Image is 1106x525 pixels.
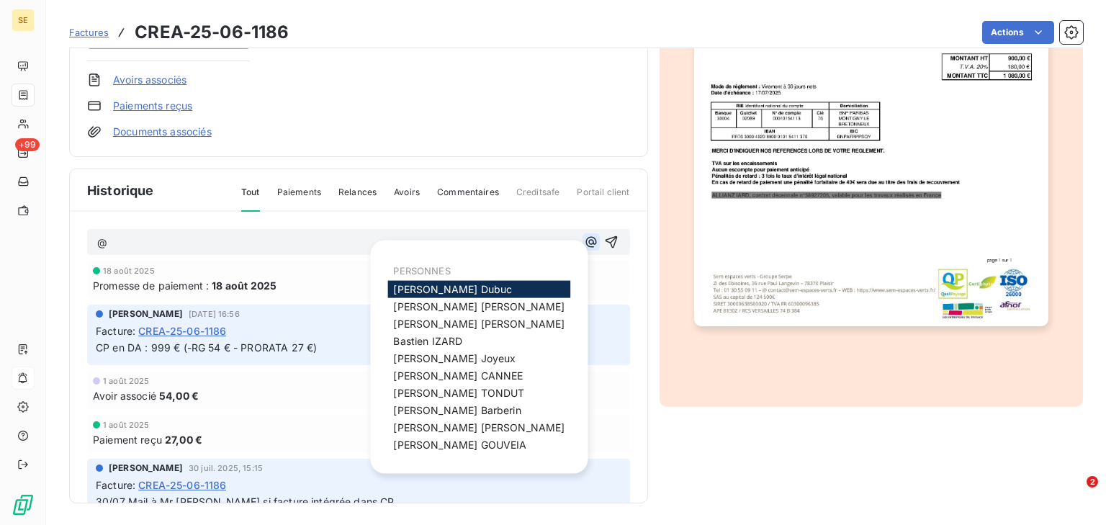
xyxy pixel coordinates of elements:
[103,377,150,385] span: 1 août 2025
[1087,476,1098,488] span: 2
[93,432,162,447] span: Paiement reçu
[103,266,155,275] span: 18 août 2025
[96,495,603,524] span: 30/07 Mail à Mr [PERSON_NAME] si facture intégrée dans CP ==> réponse : demande faite au MOE - [P...
[96,341,317,354] span: CP en DA : 999 € (-RG 54 € - PRORATA 27 €)
[109,308,183,320] span: [PERSON_NAME]
[577,186,629,210] span: Portail client
[103,421,150,429] span: 1 août 2025
[338,186,377,210] span: Relances
[96,323,135,338] span: Facture :
[113,73,186,87] a: Avoirs associés
[393,335,462,347] span: Bastien IZARD
[138,477,226,493] span: CREA-25-06-1186
[982,21,1054,44] button: Actions
[393,318,565,330] span: [PERSON_NAME] [PERSON_NAME]
[93,388,156,403] span: Avoir associé
[393,300,565,313] span: [PERSON_NAME] [PERSON_NAME]
[113,99,192,113] a: Paiements reçus
[1057,476,1092,511] iframe: Intercom live chat
[393,439,526,451] span: [PERSON_NAME] GOUVEIA
[437,186,499,210] span: Commentaires
[393,369,523,382] span: [PERSON_NAME] CANNEE
[96,477,135,493] span: Facture :
[97,236,107,248] span: @
[393,283,512,295] span: [PERSON_NAME] Dubuc
[135,19,289,45] h3: CREA-25-06-1186
[12,141,34,164] a: +99
[393,352,516,364] span: [PERSON_NAME] Joyeux
[69,25,109,40] a: Factures
[87,181,154,200] span: Historique
[394,186,420,210] span: Avoirs
[165,432,202,447] span: 27,00 €
[12,493,35,516] img: Logo LeanPay
[109,462,183,475] span: [PERSON_NAME]
[69,27,109,38] span: Factures
[393,265,450,277] span: PERSONNES
[113,125,212,139] a: Documents associés
[393,421,565,434] span: [PERSON_NAME] [PERSON_NAME]
[138,323,226,338] span: CREA-25-06-1186
[393,404,521,416] span: [PERSON_NAME] Barberin
[159,388,199,403] span: 54,00 €
[93,278,209,293] span: Promesse de paiement :
[12,9,35,32] div: SE
[212,278,276,293] span: 18 août 2025
[516,186,560,210] span: Creditsafe
[189,464,263,472] span: 30 juil. 2025, 15:15
[241,186,260,212] span: Tout
[15,138,40,151] span: +99
[393,387,524,399] span: [PERSON_NAME] TONDUT
[277,186,321,210] span: Paiements
[189,310,240,318] span: [DATE] 16:56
